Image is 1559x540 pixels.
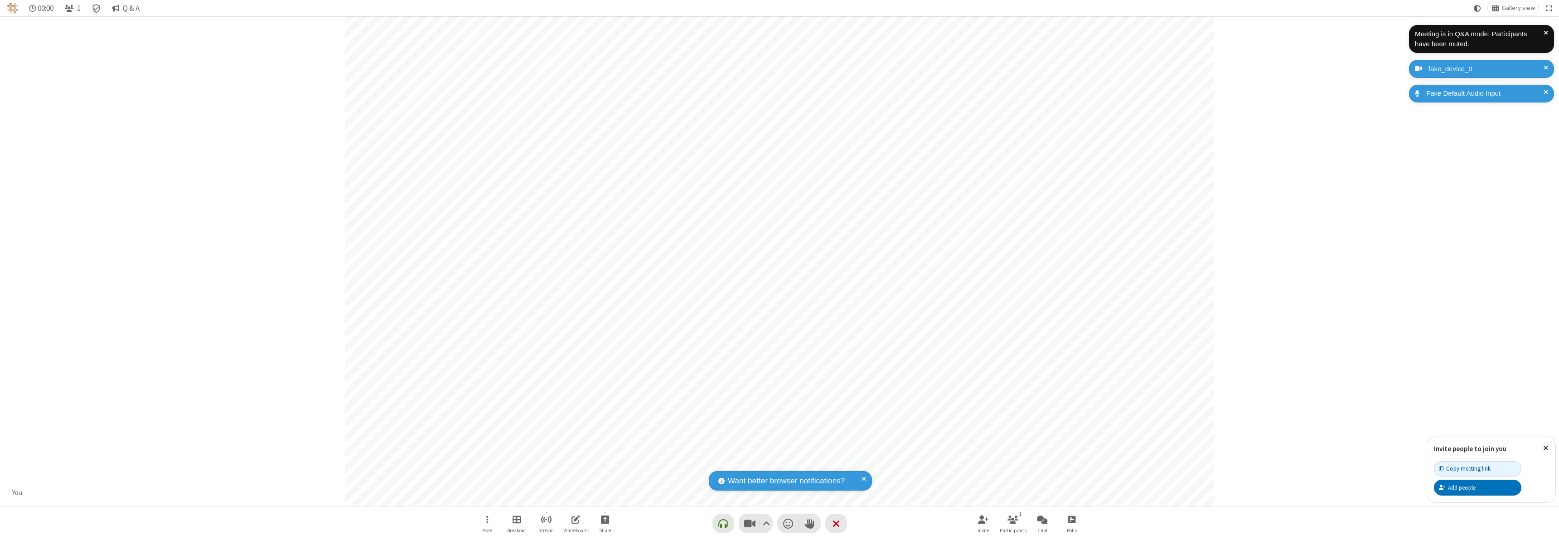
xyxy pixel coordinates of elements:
span: 1 [77,4,81,13]
button: Open menu [474,511,501,536]
button: Add people [1434,480,1521,495]
span: Polls [1067,528,1077,533]
button: Fullscreen [1542,1,1556,15]
button: Manage Breakout Rooms [503,511,530,536]
button: Invite participants (⌘+Shift+I) [970,511,997,536]
button: Start sharing [591,511,619,536]
button: Send a reaction [777,514,799,533]
button: Open shared whiteboard [562,511,589,536]
button: Raise hand [799,514,821,533]
div: Meeting is in Q&A mode: Participants have been muted. [1415,29,1544,49]
span: More [482,528,492,533]
span: Invite [978,528,989,533]
span: Breakout [507,528,526,533]
div: 1 [1017,510,1024,518]
button: Open participant list [999,511,1026,536]
button: Close popover [1536,437,1555,459]
span: Gallery view [1502,5,1535,12]
span: Chat [1037,528,1048,533]
button: Open poll [1058,511,1085,536]
button: Open chat [1029,511,1056,536]
button: Start streaming [533,511,560,536]
span: Share [599,528,611,533]
span: Q & A [123,4,140,13]
span: Whiteboard [563,528,588,533]
button: Video setting [760,514,772,533]
span: Stream [538,528,554,533]
div: Copy meeting link [1439,464,1491,473]
div: fake_device_0 [1425,64,1547,74]
span: Participants [1000,528,1026,533]
button: Using system theme [1470,1,1485,15]
span: Want better browser notifications? [728,475,845,487]
button: Change layout [1488,1,1539,15]
div: Fake Default Audio Input [1423,88,1547,99]
button: Open participant list [61,1,84,15]
button: Connect your audio [712,514,734,533]
label: Invite people to join you [1434,444,1506,453]
div: Timer [25,1,58,15]
button: Stop video (⌘+Shift+V) [739,514,773,533]
img: QA Selenium DO NOT DELETE OR CHANGE [7,3,18,14]
button: Q & A [108,1,143,15]
button: Copy meeting link [1434,461,1521,477]
div: You [9,488,26,498]
button: End or leave meeting [825,514,847,533]
span: 00:00 [38,4,53,13]
div: Meeting details Encryption enabled [88,1,105,15]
